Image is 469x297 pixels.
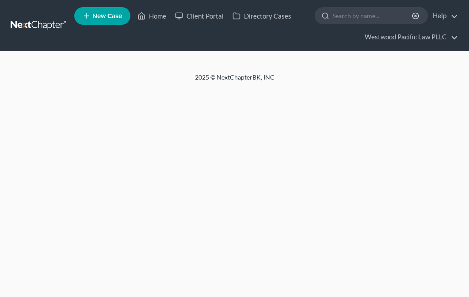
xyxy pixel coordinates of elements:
a: Westwood Pacific Law PLLC [360,29,458,45]
span: New Case [92,13,122,19]
input: Search by name... [332,8,413,24]
a: Directory Cases [228,8,296,24]
div: 2025 © NextChapterBK, INC [23,73,447,89]
a: Client Portal [171,8,228,24]
a: Home [133,8,171,24]
a: Help [428,8,458,24]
